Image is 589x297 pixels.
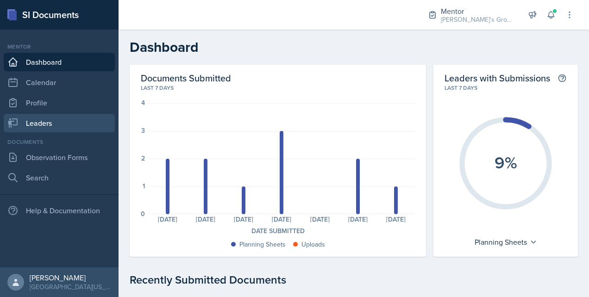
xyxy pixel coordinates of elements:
div: [PERSON_NAME] [30,273,111,282]
a: Leaders [4,114,115,132]
div: Planning Sheets [470,235,542,249]
div: 1 [143,183,145,189]
div: [DATE] [149,216,187,223]
h2: Leaders with Submissions [445,72,550,84]
h2: Dashboard [130,39,578,56]
a: Profile [4,93,115,112]
div: [DATE] [339,216,377,223]
h2: Documents Submitted [141,72,415,84]
div: [PERSON_NAME]'s Group / Fall 2025 [441,15,515,25]
div: [DATE] [225,216,263,223]
div: Help & Documentation [4,201,115,220]
div: Last 7 days [445,84,567,92]
div: [DATE] [263,216,301,223]
div: Recently Submitted Documents [130,272,578,288]
div: Last 7 days [141,84,415,92]
div: [DATE] [301,216,339,223]
div: [GEOGRAPHIC_DATA][US_STATE] in [GEOGRAPHIC_DATA] [30,282,111,291]
div: [DATE] [187,216,225,223]
a: Calendar [4,73,115,92]
a: Search [4,168,115,187]
a: Observation Forms [4,148,115,167]
div: Mentor [4,43,115,51]
div: Documents [4,138,115,146]
div: 4 [141,99,145,106]
div: 3 [141,127,145,134]
div: Uploads [301,240,325,249]
a: Dashboard [4,53,115,71]
div: Mentor [441,6,515,17]
div: [DATE] [377,216,415,223]
text: 9% [495,150,517,174]
div: Planning Sheets [239,240,286,249]
div: 0 [141,210,145,217]
div: 2 [141,155,145,161]
div: Date Submitted [141,226,415,236]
